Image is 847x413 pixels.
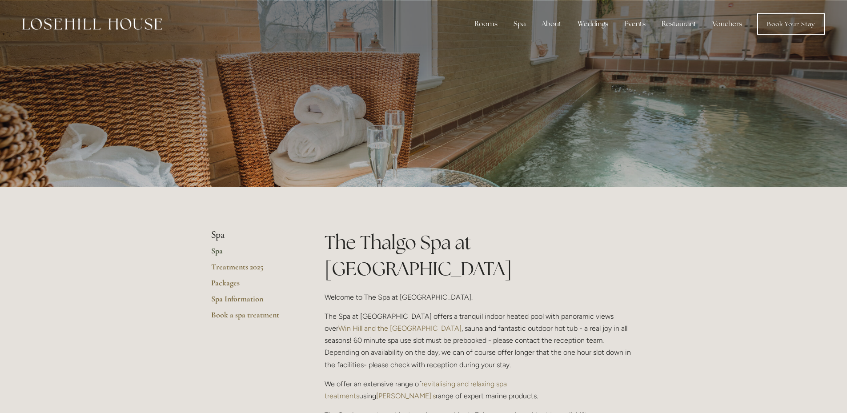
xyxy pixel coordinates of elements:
div: Rooms [467,15,505,33]
p: The Spa at [GEOGRAPHIC_DATA] offers a tranquil indoor heated pool with panoramic views over , sau... [325,310,636,371]
a: Win Hill and the [GEOGRAPHIC_DATA] [338,324,462,333]
a: Vouchers [705,15,749,33]
a: Spa Information [211,294,296,310]
img: Losehill House [22,18,162,30]
div: Spa [506,15,533,33]
a: Book Your Stay [757,13,825,35]
li: Spa [211,229,296,241]
a: [PERSON_NAME]'s [376,392,436,400]
div: About [534,15,569,33]
a: Treatments 2025 [211,262,296,278]
h1: The Thalgo Spa at [GEOGRAPHIC_DATA] [325,229,636,282]
div: Weddings [570,15,615,33]
a: Packages [211,278,296,294]
a: Book a spa treatment [211,310,296,326]
a: Spa [211,246,296,262]
p: We offer an extensive range of using range of expert marine products. [325,378,636,402]
div: Events [617,15,653,33]
div: Restaurant [654,15,703,33]
p: Welcome to The Spa at [GEOGRAPHIC_DATA]. [325,291,636,303]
